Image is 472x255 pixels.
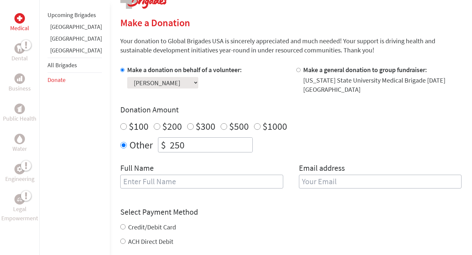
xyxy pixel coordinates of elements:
[120,207,462,217] h4: Select Payment Method
[50,47,102,54] a: [GEOGRAPHIC_DATA]
[50,23,102,30] a: [GEOGRAPHIC_DATA]
[129,120,148,132] label: $100
[303,66,427,74] label: Make a general donation to group fundraiser:
[14,134,25,144] div: Water
[127,66,242,74] label: Make a donation on behalf of a volunteer:
[48,76,66,84] a: Donate
[9,73,31,93] a: BusinessBusiness
[120,17,462,29] h2: Make a Donation
[17,135,22,143] img: Water
[12,144,27,153] p: Water
[5,174,34,184] p: Engineering
[168,138,252,152] input: Enter Amount
[14,73,25,84] div: Business
[129,137,153,152] label: Other
[48,61,77,69] a: All Brigades
[10,24,29,33] p: Medical
[17,16,22,21] img: Medical
[48,73,102,87] li: Donate
[48,58,102,73] li: All Brigades
[196,120,215,132] label: $300
[120,36,462,55] p: Your donation to Global Brigades USA is sincerely appreciated and much needed! Your support is dr...
[14,164,25,174] div: Engineering
[10,13,29,33] a: MedicalMedical
[11,54,28,63] p: Dental
[3,114,36,123] p: Public Health
[229,120,249,132] label: $500
[1,194,38,223] a: Legal EmpowermentLegal Empowerment
[3,104,36,123] a: Public HealthPublic Health
[299,163,345,175] label: Email address
[14,43,25,54] div: Dental
[17,167,22,172] img: Engineering
[48,11,96,19] a: Upcoming Brigades
[48,46,102,58] li: Panama
[48,34,102,46] li: Guatemala
[162,120,182,132] label: $200
[17,45,22,51] img: Dental
[299,175,462,188] input: Your Email
[128,237,173,245] label: ACH Direct Debit
[120,163,154,175] label: Full Name
[48,8,102,22] li: Upcoming Brigades
[17,197,22,201] img: Legal Empowerment
[303,76,462,94] div: [US_STATE] State University Medical Brigade [DATE] [GEOGRAPHIC_DATA]
[14,13,25,24] div: Medical
[50,35,102,42] a: [GEOGRAPHIC_DATA]
[11,43,28,63] a: DentalDental
[9,84,31,93] p: Business
[12,134,27,153] a: WaterWater
[17,106,22,112] img: Public Health
[120,175,283,188] input: Enter Full Name
[5,164,34,184] a: EngineeringEngineering
[17,76,22,81] img: Business
[48,22,102,34] li: Ghana
[14,194,25,205] div: Legal Empowerment
[120,105,462,115] h4: Donation Amount
[128,223,176,231] label: Credit/Debit Card
[14,104,25,114] div: Public Health
[158,138,168,152] div: $
[1,205,38,223] p: Legal Empowerment
[263,120,287,132] label: $1000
